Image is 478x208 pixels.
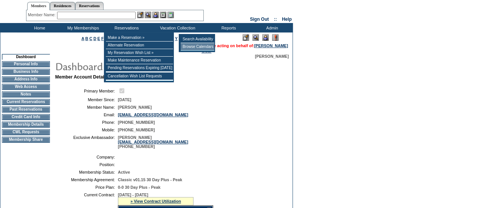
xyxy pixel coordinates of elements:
[255,54,289,59] span: [PERSON_NAME]
[58,135,115,149] td: Exclusive Ambassador:
[118,177,182,182] span: Classic v01.15 30 Day Plus - Peak
[274,17,277,22] span: ::
[58,87,115,94] td: Primary Member:
[147,23,206,32] td: Vacation Collection
[118,112,188,117] a: [EMAIL_ADDRESS][DOMAIN_NAME]
[97,36,100,41] a: E
[2,129,50,135] td: CWL Requests
[118,170,130,174] span: Active
[160,12,166,18] img: Reservations
[55,59,206,74] img: pgTtlDashboard.gif
[272,34,278,41] img: Log Concern/Member Elevation
[101,36,104,41] a: F
[2,91,50,97] td: Notes
[58,97,115,102] td: Member Since:
[17,23,60,32] td: Home
[118,140,188,144] a: [EMAIL_ADDRESS][DOMAIN_NAME]
[58,177,115,182] td: Membership Agreement:
[28,12,57,18] div: Member Name:
[106,57,173,64] td: Make Maintenance Reservation
[145,12,151,18] img: View
[85,36,88,41] a: B
[58,128,115,132] td: Mobile:
[250,17,269,22] a: Sign Out
[58,185,115,190] td: Price Plan:
[2,61,50,67] td: Personal Info
[181,43,214,51] td: Browse Calendars
[118,128,155,132] span: [PHONE_NUMBER]
[106,34,173,42] td: Make a Reservation »
[27,2,50,10] a: Members
[106,72,173,80] td: Cancellation Wish List Requests
[118,193,148,197] span: [DATE] - [DATE]
[2,69,50,75] td: Business Info
[58,112,115,117] td: Email:
[58,120,115,125] td: Phone:
[58,162,115,167] td: Position:
[118,185,161,190] span: 0-0 30 Day Plus - Peak
[82,36,84,41] a: A
[282,17,292,22] a: Help
[118,135,188,149] span: [PERSON_NAME] [PHONE_NUMBER]
[254,43,288,48] a: [PERSON_NAME]
[58,170,115,174] td: Membership Status:
[118,105,152,109] span: [PERSON_NAME]
[118,120,155,125] span: [PHONE_NUMBER]
[89,36,92,41] a: C
[243,34,249,41] img: Edit Mode
[137,12,144,18] img: b_edit.gif
[206,23,249,32] td: Reports
[262,34,269,41] img: Impersonate
[2,122,50,128] td: Membership Details
[175,36,178,41] a: Y
[2,114,50,120] td: Credit Card Info
[75,2,104,10] a: Reservations
[106,49,173,57] td: My Reservation Wish List »
[249,23,293,32] td: Admin
[2,76,50,82] td: Address Info
[181,35,214,43] td: Search Availability
[201,43,288,48] span: You are acting on behalf of:
[167,12,174,18] img: b_calculator.gif
[2,137,50,143] td: Membership Share
[118,97,131,102] span: [DATE]
[50,2,75,10] a: Residences
[104,23,147,32] td: Reservations
[58,155,115,159] td: Company:
[106,42,173,49] td: Alternate Reservation
[2,106,50,112] td: Past Reservations
[58,193,115,205] td: Current Contract:
[106,64,173,72] td: Pending Reservations Expiring [DATE]
[93,36,96,41] a: D
[55,74,108,80] b: Member Account Details
[58,105,115,109] td: Member Name:
[252,34,259,41] img: View Mode
[2,54,50,60] td: Dashboard
[130,199,181,203] a: » View Contract Utilization
[2,84,50,90] td: Web Access
[60,23,104,32] td: My Memberships
[2,99,50,105] td: Current Reservations
[152,12,159,18] img: Impersonate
